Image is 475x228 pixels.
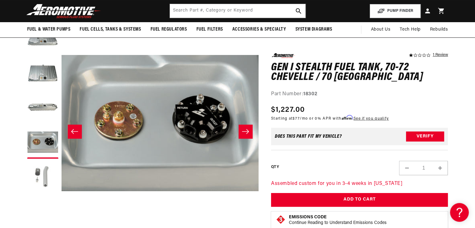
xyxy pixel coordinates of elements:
span: Fuel Filters [196,26,223,33]
span: Tech Help [400,26,420,33]
summary: Tech Help [395,22,425,37]
button: Load image 2 in gallery view [27,59,58,90]
a: About Us [366,22,395,37]
div: Does This part fit My vehicle? [275,134,342,139]
button: Add to Cart [271,193,448,207]
span: Fuel Regulators [151,26,187,33]
strong: Emissions Code [289,215,327,220]
p: Starting at /mo or 0% APR with . [271,116,389,121]
button: Slide right [239,125,252,138]
button: Load image 4 in gallery view [27,127,58,159]
summary: Accessories & Specialty [228,22,291,37]
summary: Rebuilds [425,22,453,37]
summary: Fuel Regulators [146,22,192,37]
summary: Fuel & Water Pumps [22,22,75,37]
strong: 18302 [303,91,317,96]
label: QTY [271,164,279,170]
span: System Diagrams [295,26,332,33]
a: See if you qualify - Learn more about Affirm Financing (opens in modal) [354,117,389,121]
span: Affirm [342,115,353,120]
img: Aeromotive [25,4,103,18]
h1: Gen I Stealth Fuel Tank, 70-72 Chevelle / 70 [GEOGRAPHIC_DATA] [271,62,448,82]
button: Slide left [68,125,82,138]
a: 1 reviews [433,53,448,57]
span: Fuel Cells, Tanks & Systems [80,26,141,33]
button: Load image 5 in gallery view [27,162,58,193]
span: Fuel & Water Pumps [27,26,71,33]
span: Rebuilds [430,26,448,33]
span: Accessories & Specialty [232,26,286,33]
img: Emissions code [276,215,286,225]
summary: Fuel Filters [192,22,228,37]
summary: System Diagrams [291,22,337,37]
button: Load image 1 in gallery view [27,24,58,56]
span: About Us [371,27,390,32]
p: Assembled custom for you in 3-4 weeks in [US_STATE] [271,180,448,188]
button: Load image 3 in gallery view [27,93,58,124]
summary: Fuel Cells, Tanks & Systems [75,22,146,37]
button: PUMP FINDER [370,4,421,18]
span: $1,227.00 [271,104,305,116]
p: Continue Reading to Understand Emissions Codes [289,220,387,226]
button: Verify [406,131,444,141]
span: $77 [293,117,300,121]
input: Search by Part Number, Category or Keyword [170,4,305,18]
button: Emissions CodeContinue Reading to Understand Emissions Codes [289,215,387,226]
button: search button [292,4,305,18]
div: Part Number: [271,90,448,98]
